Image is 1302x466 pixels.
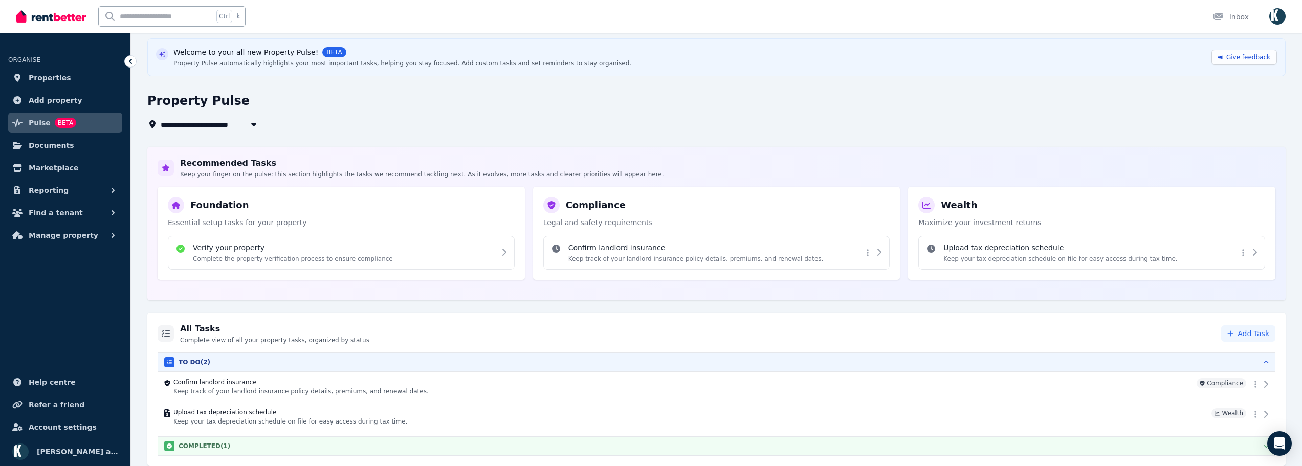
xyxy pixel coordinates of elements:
[173,408,1207,416] h4: Upload tax depreciation schedule
[147,93,250,109] h1: Property Pulse
[322,47,346,57] span: BETA
[1226,53,1270,61] span: Give feedback
[29,207,83,219] span: Find a tenant
[568,255,824,263] p: Keep track of your landlord insurance policy details, premiums, and renewal dates.
[173,47,318,57] span: Welcome to your all new Property Pulse!
[29,421,97,433] span: Account settings
[8,180,122,201] button: Reporting
[55,118,76,128] span: BETA
[29,117,51,129] span: Pulse
[8,56,40,63] span: ORGANISE
[8,225,122,246] button: Manage property
[158,437,1275,455] button: COMPLETED(1)
[1269,8,1286,25] img: Omid Ferdowsian as trustee for The Ferdowsian Trust
[566,198,626,212] h3: Compliance
[8,113,122,133] a: PulseBETA
[173,387,1193,395] p: Keep track of your landlord insurance policy details, premiums, and renewal dates.
[29,94,82,106] span: Add property
[173,59,631,68] div: Property Pulse automatically highlights your most important tasks, helping you stay focused. Add ...
[179,358,210,366] h3: TO DO ( 2 )
[941,198,977,212] h3: Wealth
[190,198,249,212] h3: Foundation
[1197,378,1246,388] span: Compliance
[12,443,29,460] img: Omid Ferdowsian as trustee for The Ferdowsian Trust
[1250,378,1261,390] button: More options
[543,217,890,228] p: Legal and safety requirements
[1213,12,1249,22] div: Inbox
[29,398,84,411] span: Refer a friend
[1238,328,1269,339] span: Add Task
[8,417,122,437] a: Account settings
[8,158,122,178] a: Marketplace
[1211,50,1277,65] a: Give feedback
[29,72,71,84] span: Properties
[158,353,1275,371] button: TO DO(2)
[168,236,515,270] div: Verify your propertyComplete the property verification process to ensure compliance
[179,442,230,450] h3: COMPLETED ( 1 )
[29,184,69,196] span: Reporting
[1250,408,1261,420] button: More options
[29,162,78,174] span: Marketplace
[180,336,369,344] p: Complete view of all your property tasks, organized by status
[29,139,74,151] span: Documents
[8,203,122,223] button: Find a tenant
[543,236,890,270] div: Confirm landlord insuranceKeep track of your landlord insurance policy details, premiums, and ren...
[216,10,232,23] span: Ctrl
[168,217,515,228] p: Essential setup tasks for your property
[8,394,122,415] a: Refer a friend
[29,229,98,241] span: Manage property
[1267,431,1292,456] div: Open Intercom Messenger
[943,242,1177,253] h4: Upload tax depreciation schedule
[16,9,86,24] img: RentBetter
[1238,247,1248,259] button: More options
[8,68,122,88] a: Properties
[180,323,369,335] h2: All Tasks
[8,90,122,110] a: Add property
[918,236,1265,270] div: Upload tax depreciation scheduleKeep your tax depreciation schedule on file for easy access durin...
[943,255,1177,263] p: Keep your tax depreciation schedule on file for easy access during tax time.
[568,242,824,253] h4: Confirm landlord insurance
[8,135,122,156] a: Documents
[37,446,118,458] span: [PERSON_NAME] as trustee for The Ferdowsian Trust
[863,247,873,259] button: More options
[8,372,122,392] a: Help centre
[918,217,1265,228] p: Maximize your investment returns
[173,417,1207,426] p: Keep your tax depreciation schedule on file for easy access during tax time.
[1211,408,1246,418] span: Wealth
[180,170,664,179] p: Keep your finger on the pulse: this section highlights the tasks we recommend tackling next. As i...
[1221,325,1275,342] button: Add Task
[236,12,240,20] span: k
[193,255,393,263] p: Complete the property verification process to ensure compliance
[29,376,76,388] span: Help centre
[180,157,664,169] h2: Recommended Tasks
[193,242,393,253] h4: Verify your property
[173,378,1193,386] h4: Confirm landlord insurance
